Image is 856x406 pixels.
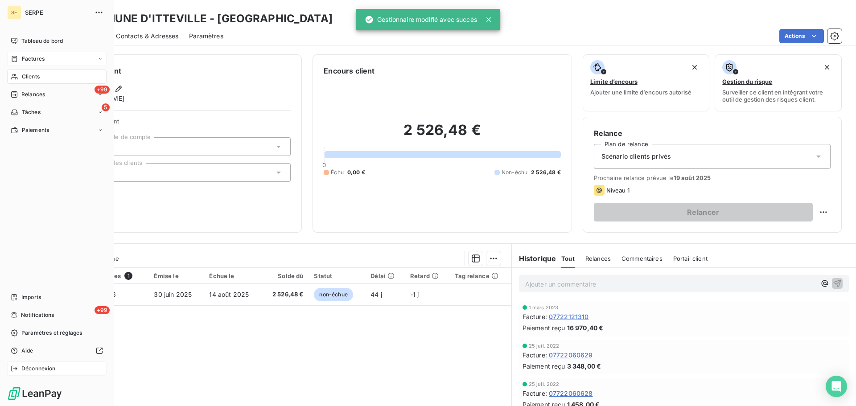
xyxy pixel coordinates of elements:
div: Émise le [154,272,198,279]
a: Tableau de bord [7,34,107,48]
a: Factures [7,52,107,66]
span: Limite d’encours [590,78,638,85]
button: Limite d’encoursAjouter une limite d’encours autorisé [583,54,710,111]
img: Logo LeanPay [7,386,62,401]
span: 1 [124,272,132,280]
div: Tag relance [455,272,506,279]
h3: COMMUNE D'ITTEVILLE - [GEOGRAPHIC_DATA] [78,11,333,27]
span: 30 juin 2025 [154,291,192,298]
span: 2 526,48 € [531,168,561,176]
div: Statut [314,272,360,279]
span: 5 [102,103,110,111]
span: -1 j [410,291,419,298]
span: Surveiller ce client en intégrant votre outil de gestion des risques client. [722,89,834,103]
span: Niveau 1 [606,187,630,194]
div: Échue le [209,272,256,279]
span: Propriétés Client [72,118,291,130]
a: +99Relances [7,87,107,102]
span: 0 [322,161,326,168]
button: Gestion du risqueSurveiller ce client en intégrant votre outil de gestion des risques client. [715,54,842,111]
span: Contacts & Adresses [116,32,178,41]
span: Paiements [22,126,49,134]
a: Paiements [7,123,107,137]
span: Facture : [523,389,547,398]
span: +99 [95,306,110,314]
span: Aide [21,347,33,355]
span: Clients [22,73,40,81]
span: Paramètres et réglages [21,329,82,337]
span: Paiement reçu [523,323,565,332]
span: 44 j [370,291,382,298]
span: Échu [331,168,344,176]
span: 14 août 2025 [209,291,249,298]
span: Relances [585,255,611,262]
div: Open Intercom Messenger [826,376,847,397]
div: Gestionnaire modifié avec succès [365,12,477,28]
div: Retard [410,272,444,279]
span: Gestion du risque [722,78,772,85]
span: Non-échu [502,168,527,176]
span: Prochaine relance prévue le [594,174,831,181]
span: Facture : [523,312,547,321]
span: Portail client [673,255,708,262]
a: Imports [7,290,107,304]
span: 0,00 € [347,168,365,176]
h6: Informations client [54,66,291,76]
button: Actions [779,29,824,43]
span: 07722060629 [549,350,593,360]
span: Paiement reçu [523,361,565,371]
a: Paramètres et réglages [7,326,107,340]
h6: Historique [512,253,556,264]
span: Imports [21,293,41,301]
div: Solde dû [267,272,304,279]
span: Scénario clients privés [601,152,671,161]
span: Tableau de bord [21,37,63,45]
a: Clients [7,70,107,84]
span: +99 [95,86,110,94]
h2: 2 526,48 € [324,121,560,148]
span: Commentaires [621,255,663,262]
a: Aide [7,344,107,358]
span: 25 juil. 2022 [529,381,560,387]
span: Factures [22,55,45,63]
span: 16 970,40 € [567,323,604,332]
button: Relancer [594,203,813,221]
span: non-échue [314,288,353,301]
span: 07722060628 [549,389,593,398]
span: Tout [561,255,575,262]
span: 19 août 2025 [674,174,711,181]
span: 25 juil. 2022 [529,343,560,349]
span: Relances [21,90,45,98]
div: SE [7,5,21,20]
span: 07722121310 [549,312,589,321]
span: 2 526,48 € [267,290,304,299]
span: Notifications [21,311,54,319]
div: Délai [370,272,399,279]
h6: Encours client [324,66,374,76]
h6: Relance [594,128,831,139]
span: Facture : [523,350,547,360]
span: Déconnexion [21,365,56,373]
span: Paramètres [189,32,223,41]
span: Ajouter une limite d’encours autorisé [590,89,691,96]
a: 5Tâches [7,105,107,119]
span: Tâches [22,108,41,116]
span: SERPE [25,9,89,16]
span: 1 mars 2023 [529,305,559,310]
span: 3 348,00 € [567,361,601,371]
